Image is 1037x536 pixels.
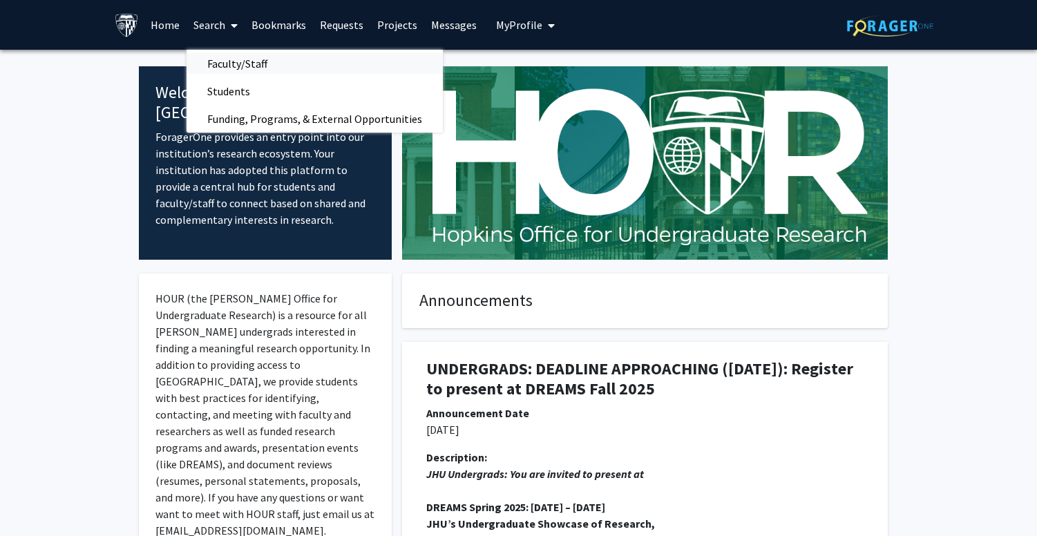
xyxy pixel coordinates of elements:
[155,128,376,228] p: ForagerOne provides an entry point into our institution’s research ecosystem. Your institution ha...
[10,474,59,526] iframe: Chat
[426,517,655,530] strong: JHU’s Undergraduate Showcase of Research,
[496,18,542,32] span: My Profile
[426,359,864,399] h1: UNDERGRADS: DEADLINE APPROACHING ([DATE]): Register to present at DREAMS Fall 2025
[187,108,443,129] a: Funding, Programs, & External Opportunities
[426,467,644,481] em: JHU Undergrads: You are invited to present at
[245,1,313,49] a: Bookmarks
[313,1,370,49] a: Requests
[187,50,288,77] span: Faculty/Staff
[426,500,605,514] strong: DREAMS Spring 2025: [DATE] – [DATE]
[115,13,139,37] img: Johns Hopkins University Logo
[426,421,864,438] p: [DATE]
[144,1,187,49] a: Home
[426,405,864,421] div: Announcement Date
[370,1,424,49] a: Projects
[187,81,443,102] a: Students
[426,449,864,466] div: Description:
[187,77,271,105] span: Students
[419,291,870,311] h4: Announcements
[847,15,933,37] img: ForagerOne Logo
[187,1,245,49] a: Search
[402,66,888,260] img: Cover Image
[424,1,484,49] a: Messages
[187,53,443,74] a: Faculty/Staff
[187,105,443,133] span: Funding, Programs, & External Opportunities
[155,83,376,123] h4: Welcome to [GEOGRAPHIC_DATA]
